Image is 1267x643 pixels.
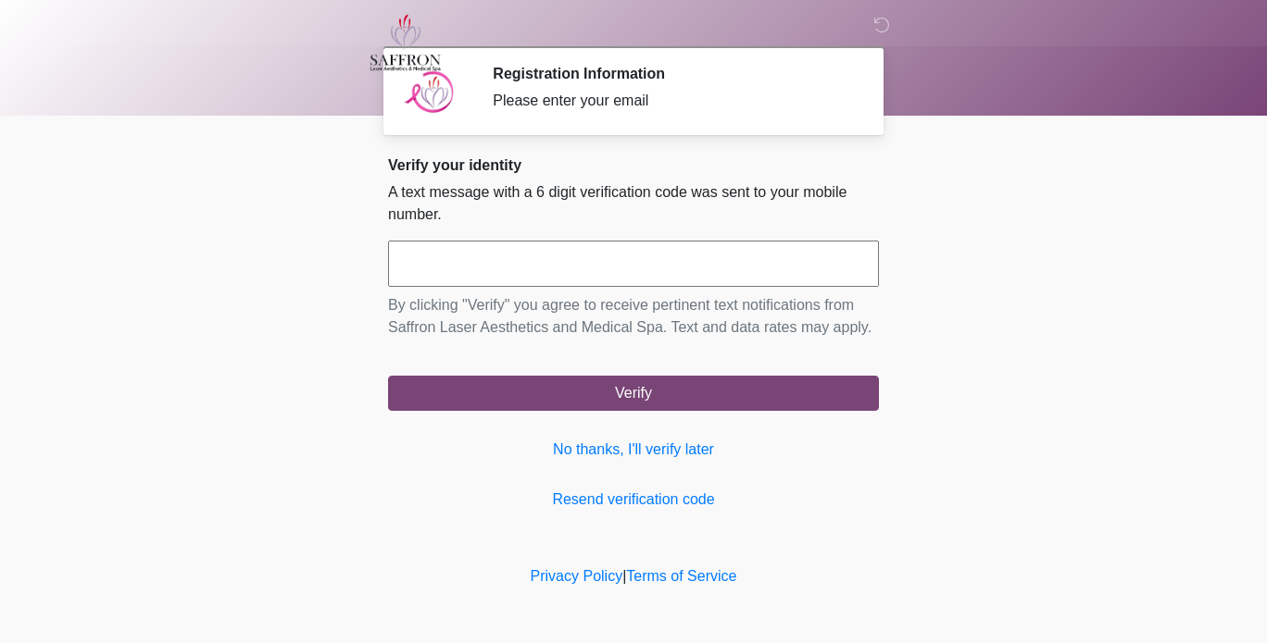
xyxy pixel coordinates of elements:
a: Resend verification code [388,488,879,511]
p: A text message with a 6 digit verification code was sent to your mobile number. [388,181,879,226]
a: No thanks, I'll verify later [388,439,879,461]
h2: Verify your identity [388,156,879,174]
img: Agent Avatar [402,65,458,120]
img: Saffron Laser Aesthetics and Medical Spa Logo [370,14,442,71]
p: By clicking "Verify" you agree to receive pertinent text notifications from Saffron Laser Aesthet... [388,294,879,339]
a: Terms of Service [626,568,736,584]
a: Privacy Policy [531,568,623,584]
a: | [622,568,626,584]
div: Please enter your email [493,90,851,112]
button: Verify [388,376,879,411]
